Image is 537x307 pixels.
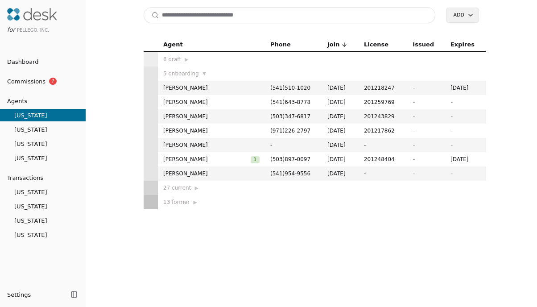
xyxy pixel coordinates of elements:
span: [DATE] [327,155,353,164]
span: Pellego, Inc. [17,28,49,33]
button: 1 [251,155,260,164]
span: - [450,99,452,105]
span: - [413,156,414,162]
span: 201217862 [364,126,402,135]
span: 201218247 [364,83,402,92]
div: 27 current [163,183,260,192]
span: ( 971 ) 226 - 2797 [270,128,310,134]
span: - [413,113,414,120]
span: ▼ [202,70,206,78]
span: [DATE] [327,112,353,121]
span: ( 541 ) 954 - 9556 [270,170,310,177]
span: 201243829 [364,112,402,121]
span: 7 [49,78,57,85]
div: 6 draft [163,55,260,64]
span: [DATE] [450,155,481,164]
span: ▶ [185,56,188,64]
span: 201248404 [364,155,402,164]
span: for [7,26,15,33]
span: Phone [270,40,291,50]
span: [DATE] [327,98,353,107]
span: - [450,170,452,177]
span: [PERSON_NAME] [163,155,251,164]
span: - [450,128,452,134]
span: Expires [450,40,475,50]
button: Settings [4,287,68,302]
span: [PERSON_NAME] [163,112,260,121]
span: - [413,85,414,91]
span: - [364,141,402,149]
span: [DATE] [450,83,481,92]
img: Desk [7,8,57,21]
span: - [413,99,414,105]
span: [PERSON_NAME] [163,126,260,135]
span: - [413,170,414,177]
span: Issued [413,40,434,50]
span: ( 503 ) 347 - 6817 [270,113,310,120]
span: [PERSON_NAME] [163,169,260,178]
span: [DATE] [327,141,353,149]
span: 201259769 [364,98,402,107]
span: [DATE] [327,126,353,135]
span: [DATE] [327,83,353,92]
span: - [450,113,452,120]
button: Add [446,8,479,23]
span: Agent [163,40,183,50]
span: [DATE] [327,169,353,178]
span: 1 [251,156,260,163]
span: ( 541 ) 643 - 8778 [270,99,310,105]
span: [PERSON_NAME] [163,98,260,107]
span: - [364,169,402,178]
span: [PERSON_NAME] [163,83,260,92]
span: - [413,142,414,148]
span: ( 541 ) 510 - 1020 [270,85,310,91]
span: [PERSON_NAME] [163,141,260,149]
div: 13 former [163,198,260,207]
span: Settings [7,290,31,299]
span: License [364,40,388,50]
span: ( 503 ) 897 - 0097 [270,156,310,162]
span: Join [327,40,339,50]
span: ▶ [194,184,198,192]
span: - [450,142,452,148]
span: - [413,128,414,134]
span: ▶ [193,199,197,207]
span: - [270,141,317,149]
span: 5 onboarding [163,69,199,78]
